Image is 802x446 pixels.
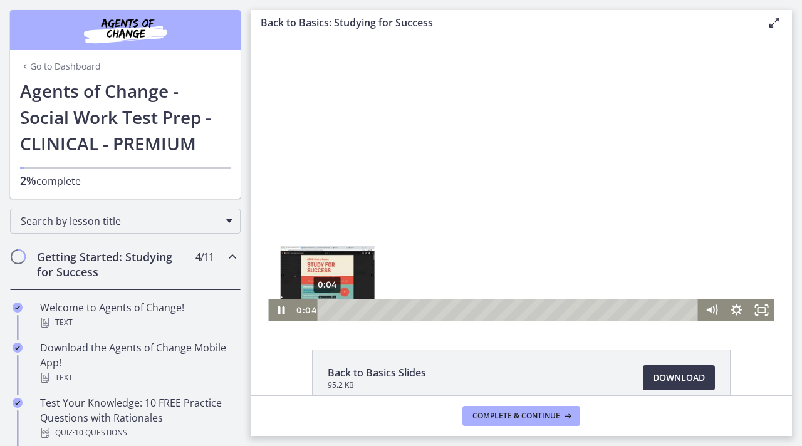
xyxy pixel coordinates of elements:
i: Completed [13,303,23,313]
button: Show settings menu [474,263,499,284]
div: Text [40,315,236,330]
a: Download [643,365,715,390]
button: Mute [449,263,474,284]
div: Search by lesson title [10,209,241,234]
span: 2% [20,173,36,188]
i: Completed [13,398,23,408]
div: Download the Agents of Change Mobile App! [40,340,236,385]
i: Completed [13,343,23,353]
img: Agents of Change [50,15,200,45]
h1: Agents of Change - Social Work Test Prep - CLINICAL - PREMIUM [20,78,231,157]
div: Quiz [40,425,236,440]
h3: Back to Basics: Studying for Success [261,15,747,30]
span: · 10 Questions [73,425,127,440]
div: Text [40,370,236,385]
div: Test Your Knowledge: 10 FREE Practice Questions with Rationales [40,395,236,440]
a: Go to Dashboard [20,60,101,73]
button: Fullscreen [499,263,524,284]
iframe: To enrich screen reader interactions, please activate Accessibility in Grammarly extension settings [251,36,792,321]
div: Welcome to Agents of Change! [40,300,236,330]
span: Search by lesson title [21,214,220,228]
span: Download [653,370,705,385]
span: Complete & continue [472,411,560,421]
h2: Getting Started: Studying for Success [37,249,190,279]
p: complete [20,173,231,189]
span: 95.2 KB [328,380,426,390]
span: 4 / 11 [195,249,214,264]
button: Complete & continue [462,406,580,426]
span: Back to Basics Slides [328,365,426,380]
